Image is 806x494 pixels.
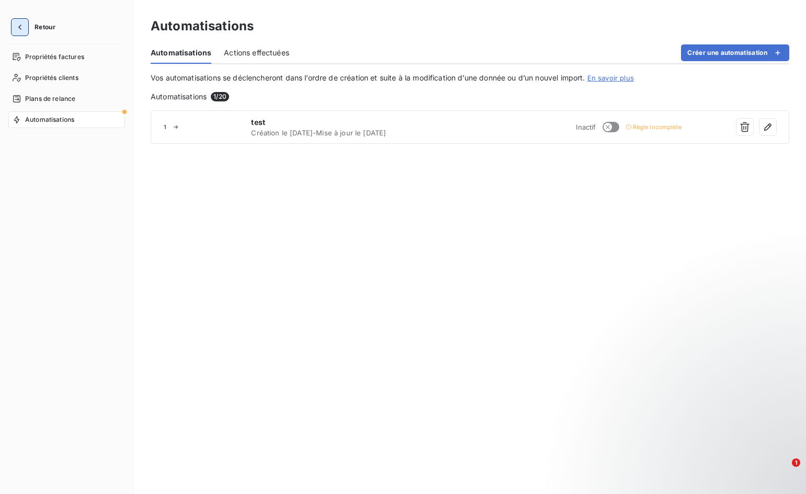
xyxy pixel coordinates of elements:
[35,24,55,30] span: Retour
[8,111,125,128] a: Automatisations
[151,73,585,82] span: Vos automatisations se déclencheront dans l’ordre de création et suite à la modification d’une do...
[151,17,254,36] h3: Automatisations
[597,393,806,466] iframe: Intercom notifications message
[792,458,800,467] span: 1
[251,129,468,137] span: Création le [DATE] - Mise à jour le [DATE]
[251,117,468,128] span: test
[770,458,796,484] iframe: Intercom live chat
[8,19,64,36] button: Retour
[25,73,78,83] span: Propriétés clients
[8,49,125,65] a: Propriétés factures
[211,92,229,101] span: 1 / 20
[25,52,84,62] span: Propriétés factures
[681,44,789,61] button: Créer une automatisation
[8,90,125,107] a: Plans de relance
[576,123,596,131] span: Inactif
[633,124,682,130] span: Règle incomplète
[587,74,634,82] a: En savoir plus
[164,124,166,130] span: 1
[151,91,207,102] span: Automatisations
[8,70,125,86] a: Propriétés clients
[25,115,74,124] span: Automatisations
[224,48,289,58] span: Actions effectuées
[151,48,211,58] span: Automatisations
[25,94,75,104] span: Plans de relance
